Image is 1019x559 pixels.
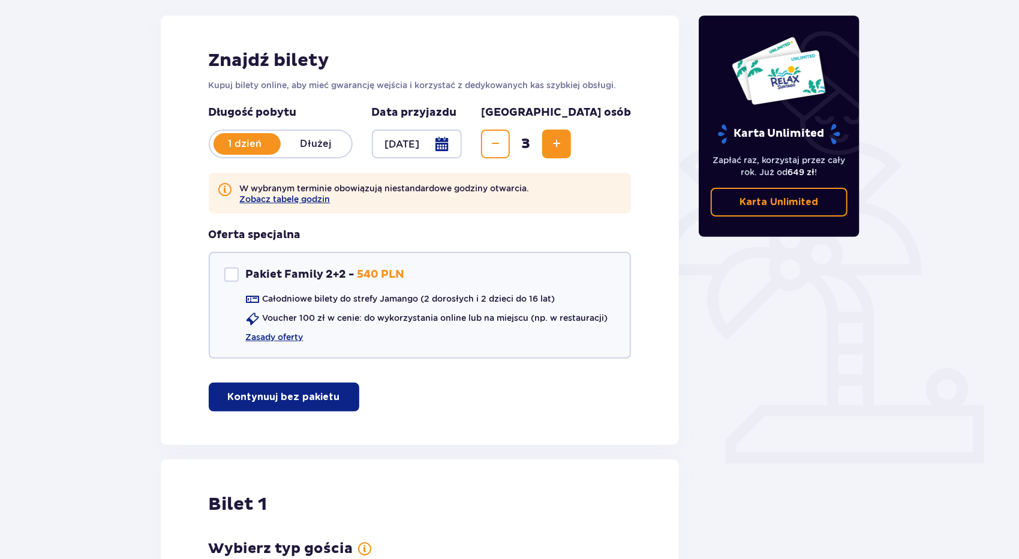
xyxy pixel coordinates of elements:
[209,228,301,242] h3: Oferta specjalna
[357,268,405,282] p: 540 PLN
[240,182,530,204] p: W wybranym terminie obowiązują niestandardowe godziny otwarcia.
[481,106,631,120] p: [GEOGRAPHIC_DATA] osób
[711,154,847,178] p: Zapłać raz, korzystaj przez cały rok. Już od !
[209,49,632,72] h2: Znajdź bilety
[209,79,632,91] p: Kupuj bilety online, aby mieć gwarancję wejścia i korzystać z dedykowanych kas szybkiej obsługi.
[209,540,353,558] h3: Wybierz typ gościa
[246,268,355,282] p: Pakiet Family 2+2 -
[481,130,510,158] button: Zmniejsz
[281,137,351,151] p: Dłużej
[512,135,540,153] span: 3
[263,312,608,324] p: Voucher 100 zł w cenie: do wykorzystania online lub na miejscu (np. w restauracji)
[787,167,814,177] span: 649 zł
[209,383,359,411] button: Kontynuuj bez pakietu
[246,331,303,343] a: Zasady oferty
[717,124,841,145] p: Karta Unlimited
[731,36,826,106] img: Dwie karty całoroczne do Suntago z napisem 'UNLIMITED RELAX', na białym tle z tropikalnymi liśćmi...
[542,130,571,158] button: Zwiększ
[711,188,847,217] a: Karta Unlimited
[263,293,555,305] p: Całodniowe bilety do strefy Jamango (2 dorosłych i 2 dzieci do 16 lat)
[209,493,267,516] h2: Bilet 1
[372,106,457,120] p: Data przyjazdu
[228,390,340,404] p: Kontynuuj bez pakietu
[240,194,330,204] button: Zobacz tabelę godzin
[209,106,353,120] p: Długość pobytu
[740,196,818,209] p: Karta Unlimited
[210,137,281,151] p: 1 dzień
